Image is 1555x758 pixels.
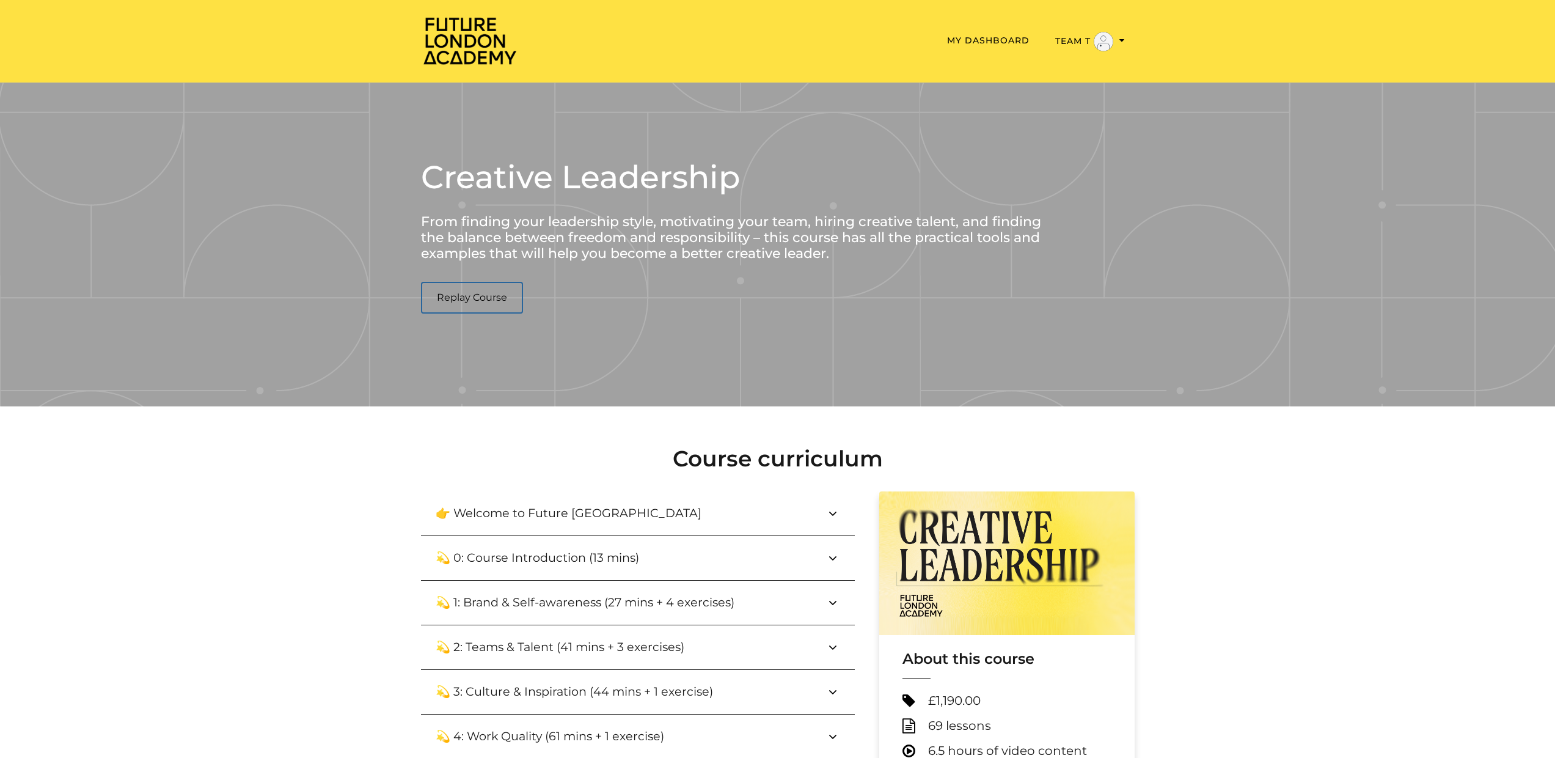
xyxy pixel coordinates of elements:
[421,625,855,669] button: 💫 2: Teams & Talent (41 mins + 3 exercises)
[421,446,1135,472] h2: Course curriculum
[928,693,981,708] span: £1,190.00
[436,640,704,654] h3: 💫 2: Teams & Talent (41 mins + 3 exercises)
[1052,31,1129,52] button: Toggle menu
[436,595,754,609] h3: 💫 1: Brand & Self-awareness (27 mins + 4 exercises)
[436,729,684,743] h3: 💫 4: Work Quality (61 mins + 1 exercise)
[421,670,855,714] button: 💫 3: Culture & Inspiration (44 mins + 1 exercise)
[421,536,855,580] button: 💫 0: Course Introduction (13 mins)
[421,156,1063,199] h2: Creative Leadership
[902,650,1111,668] h3: About this course
[436,551,659,565] h3: 💫 0: Course Introduction (13 mins)
[928,718,991,734] span: 69 lessons
[421,282,523,314] a: Replay Course
[421,214,1063,262] p: From finding your leadership style, motivating your team, hiring creative talent, and finding the...
[436,506,721,520] h3: 👉 Welcome to Future [GEOGRAPHIC_DATA]
[421,491,855,535] button: 👉 Welcome to Future [GEOGRAPHIC_DATA]
[436,685,733,699] h3: 💫 3: Culture & Inspiration (44 mins + 1 exercise)
[421,16,519,65] img: Home Page
[947,35,1030,46] a: My Dashboard
[421,581,855,625] button: 💫 1: Brand & Self-awareness (27 mins + 4 exercises)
